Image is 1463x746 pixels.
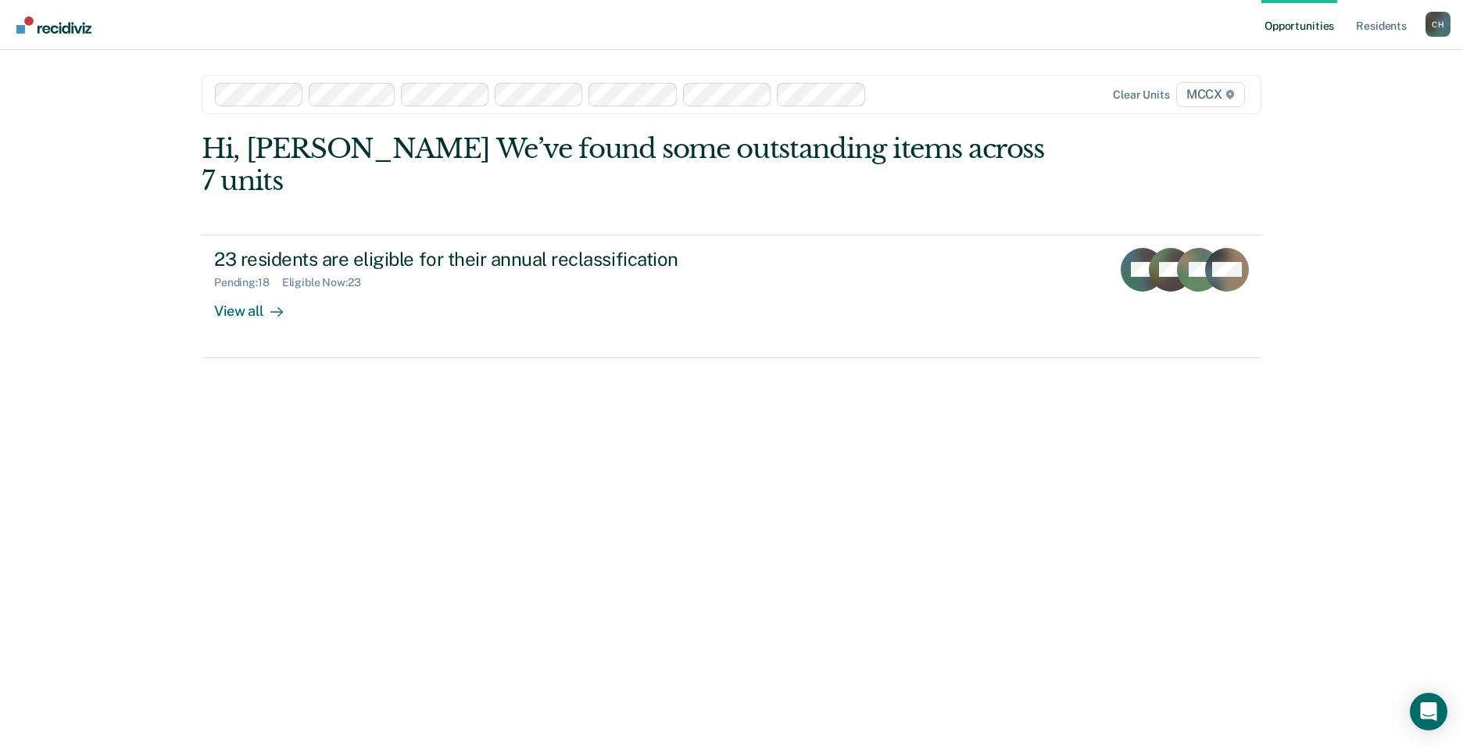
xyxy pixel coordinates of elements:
[202,235,1261,358] a: 23 residents are eligible for their annual reclassificationPending:18Eligible Now:23View all
[1113,88,1170,102] div: Clear units
[282,276,374,289] div: Eligible Now : 23
[16,16,91,34] img: Recidiviz
[214,289,302,320] div: View all
[1425,12,1450,37] div: C H
[1425,12,1450,37] button: Profile dropdown button
[214,248,763,271] div: 23 residents are eligible for their annual reclassification
[214,276,282,289] div: Pending : 18
[1410,693,1447,730] div: Open Intercom Messenger
[202,133,1050,197] div: Hi, [PERSON_NAME] We’ve found some outstanding items across 7 units
[1176,82,1245,107] span: MCCX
